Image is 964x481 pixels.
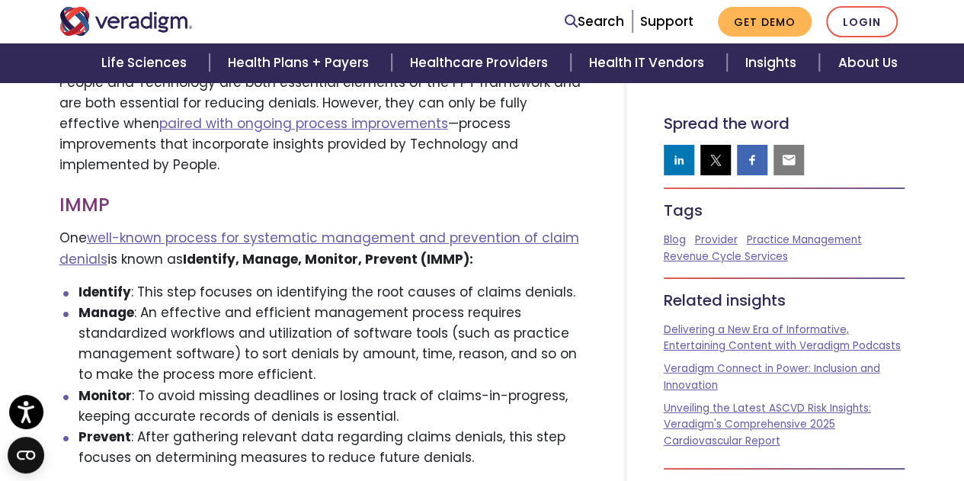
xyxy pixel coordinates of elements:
[78,303,587,386] li: : An effective and efficient management process requires standardized workflows and utilization o...
[664,249,788,264] a: Revenue Cycle Services
[571,43,727,82] a: Health IT Vendors
[747,232,862,247] a: Practice Management
[159,114,448,133] a: paired with ongoing process improvements
[565,11,624,32] a: Search
[59,229,579,268] a: well-known process for systematic management and prevention of claim denials
[745,152,760,168] img: facebook sharing button
[59,7,193,36] img: Veradigm logo
[671,152,687,168] img: linkedin sharing button
[183,250,473,268] strong: Identify, Manage, Monitor, Prevent (IMMP):
[727,43,819,82] a: Insights
[826,6,898,37] a: Login
[819,43,915,82] a: About Us
[210,43,392,82] a: Health Plans + Payers
[708,152,723,168] img: twitter sharing button
[83,43,210,82] a: Life Sciences
[664,201,905,220] h5: Tags
[78,386,587,427] li: : To avoid missing deadlines or losing track of claims-in-progress, keeping accurate records of d...
[8,437,44,473] button: Open CMP widget
[78,427,587,468] li: : After gathering relevant data regarding claims denials, this step focuses on determining measur...
[664,291,905,309] h5: Related insights
[392,43,570,82] a: Healthcare Providers
[664,232,686,247] a: Blog
[664,361,880,393] a: Veradigm Connect in Power: Inclusion and Innovation
[664,401,871,449] a: Unveiling the Latest ASCVD Risk Insights: Veradigm's Comprehensive 2025 Cardiovascular Report
[59,72,587,176] p: People and Technology are both essential elements of the PPT framework and are both essential for...
[59,228,587,269] p: One is known as
[78,428,131,446] strong: Prevent
[59,194,587,216] h3: IMMP
[78,283,131,301] strong: Identify
[718,7,812,37] a: Get Demo
[640,12,693,30] a: Support
[664,114,905,133] h5: Spread the word
[78,386,132,405] strong: Monitor
[781,152,796,168] img: email sharing button
[78,303,134,322] strong: Manage
[664,322,901,354] a: Delivering a New Era of Informative, Entertaining Content with Veradigm Podcasts
[78,282,587,303] li: : This step focuses on identifying the root causes of claims denials.
[695,232,738,247] a: Provider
